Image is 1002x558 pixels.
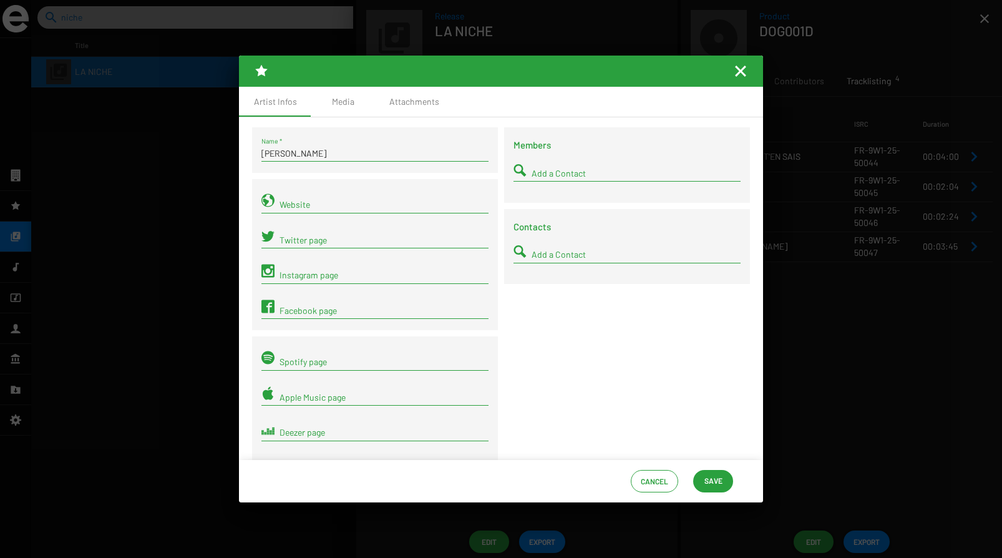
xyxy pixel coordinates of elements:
h4: Members [513,137,741,152]
span: Save [704,469,722,492]
button: Cancel [631,470,678,492]
div: Attachments [389,95,439,108]
h4: Contacts [513,219,741,234]
span: Cancel [641,470,668,492]
button: Save [693,470,733,492]
input: Number [532,169,741,179]
input: Number [532,250,741,260]
button: Fermer la fenêtre [733,64,748,79]
div: Artist Infos [254,95,297,108]
div: Media [332,95,354,108]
